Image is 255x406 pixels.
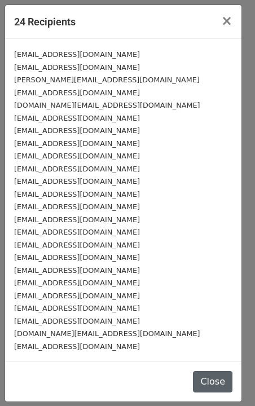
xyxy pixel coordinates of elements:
[221,13,232,29] span: ×
[199,352,255,406] div: Tiện ích trò chuyện
[14,266,140,275] small: [EMAIL_ADDRESS][DOMAIN_NAME]
[193,371,232,392] button: Close
[14,241,140,249] small: [EMAIL_ADDRESS][DOMAIN_NAME]
[14,89,140,97] small: [EMAIL_ADDRESS][DOMAIN_NAME]
[14,14,76,29] h5: 24 Recipients
[14,329,200,338] small: [DOMAIN_NAME][EMAIL_ADDRESS][DOMAIN_NAME]
[14,177,140,186] small: [EMAIL_ADDRESS][DOMAIN_NAME]
[14,63,140,72] small: [EMAIL_ADDRESS][DOMAIN_NAME]
[14,202,140,211] small: [EMAIL_ADDRESS][DOMAIN_NAME]
[199,352,255,406] iframe: Chat Widget
[14,215,140,224] small: [EMAIL_ADDRESS][DOMAIN_NAME]
[14,279,140,287] small: [EMAIL_ADDRESS][DOMAIN_NAME]
[14,126,140,135] small: [EMAIL_ADDRESS][DOMAIN_NAME]
[14,342,140,351] small: [EMAIL_ADDRESS][DOMAIN_NAME]
[14,292,140,300] small: [EMAIL_ADDRESS][DOMAIN_NAME]
[14,139,140,148] small: [EMAIL_ADDRESS][DOMAIN_NAME]
[14,114,140,122] small: [EMAIL_ADDRESS][DOMAIN_NAME]
[14,152,140,160] small: [EMAIL_ADDRESS][DOMAIN_NAME]
[14,101,200,109] small: [DOMAIN_NAME][EMAIL_ADDRESS][DOMAIN_NAME]
[14,317,140,325] small: [EMAIL_ADDRESS][DOMAIN_NAME]
[14,50,140,59] small: [EMAIL_ADDRESS][DOMAIN_NAME]
[14,228,140,236] small: [EMAIL_ADDRESS][DOMAIN_NAME]
[14,165,140,173] small: [EMAIL_ADDRESS][DOMAIN_NAME]
[14,304,140,312] small: [EMAIL_ADDRESS][DOMAIN_NAME]
[14,253,140,262] small: [EMAIL_ADDRESS][DOMAIN_NAME]
[212,5,241,37] button: Close
[14,76,200,84] small: [PERSON_NAME][EMAIL_ADDRESS][DOMAIN_NAME]
[14,190,140,198] small: [EMAIL_ADDRESS][DOMAIN_NAME]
